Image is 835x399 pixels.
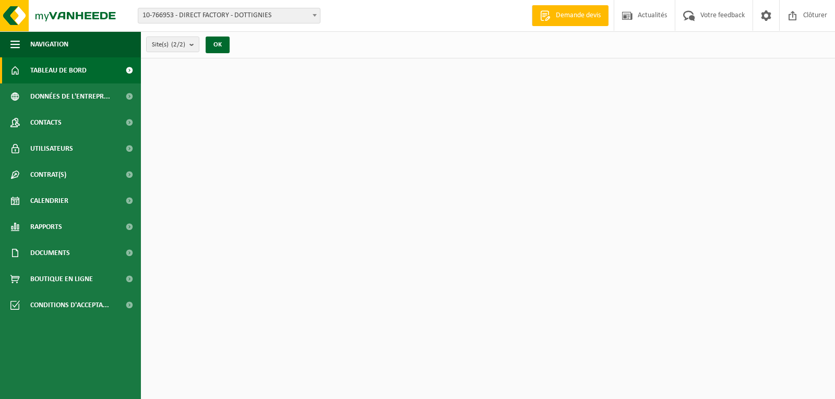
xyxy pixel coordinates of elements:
span: Contacts [30,110,62,136]
span: Données de l'entrepr... [30,83,110,110]
span: Calendrier [30,188,68,214]
span: 10-766953 - DIRECT FACTORY - DOTTIGNIES [138,8,320,23]
span: Tableau de bord [30,57,87,83]
a: Demande devis [532,5,609,26]
span: Contrat(s) [30,162,66,188]
span: Utilisateurs [30,136,73,162]
span: Boutique en ligne [30,266,93,292]
span: Navigation [30,31,68,57]
span: Demande devis [553,10,603,21]
span: Site(s) [152,37,185,53]
span: Documents [30,240,70,266]
span: Rapports [30,214,62,240]
count: (2/2) [171,41,185,48]
span: Conditions d'accepta... [30,292,109,318]
button: Site(s)(2/2) [146,37,199,52]
button: OK [206,37,230,53]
